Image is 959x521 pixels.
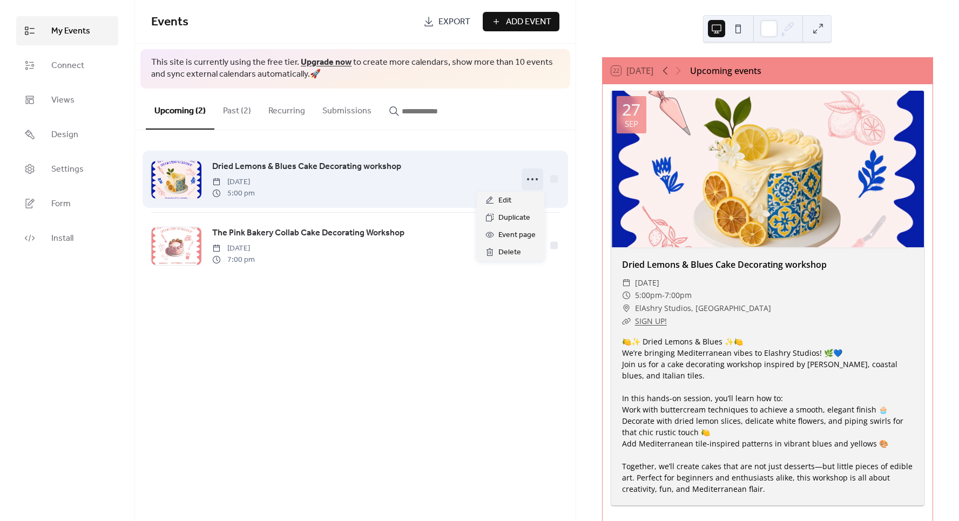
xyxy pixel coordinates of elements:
[498,212,530,225] span: Duplicate
[16,224,118,253] a: Install
[212,254,255,266] span: 7:00 pm
[635,289,662,302] span: 5:00pm
[51,128,78,141] span: Design
[51,232,73,245] span: Install
[212,160,401,173] span: Dried Lemons & Blues Cake Decorating workshop
[438,16,470,29] span: Export
[690,64,761,77] div: Upcoming events
[51,25,90,38] span: My Events
[16,189,118,218] a: Form
[498,229,536,242] span: Event page
[51,59,84,72] span: Connect
[635,302,771,315] span: ElAshry Studios, [GEOGRAPHIC_DATA]
[151,10,188,34] span: Events
[51,163,84,176] span: Settings
[483,12,559,31] button: Add Event
[16,120,118,149] a: Design
[611,336,924,495] div: 🍋✨ Dried Lemons & Blues ✨🍋 We’re bringing Mediterranean vibes to Elashry Studios! 🌿💙 Join us for ...
[622,259,827,270] a: Dried Lemons & Blues Cake Decorating workshop
[146,89,214,130] button: Upcoming (2)
[622,289,631,302] div: ​
[151,57,559,81] span: This site is currently using the free tier. to create more calendars, show more than 10 events an...
[51,198,71,211] span: Form
[498,194,511,207] span: Edit
[51,94,75,107] span: Views
[622,315,631,328] div: ​
[260,89,314,128] button: Recurring
[665,289,692,302] span: 7:00pm
[301,54,352,71] a: Upgrade now
[314,89,380,128] button: Submissions
[212,243,255,254] span: [DATE]
[16,16,118,45] a: My Events
[16,85,118,114] a: Views
[622,302,631,315] div: ​
[662,289,665,302] span: -
[622,276,631,289] div: ​
[415,12,478,31] a: Export
[16,51,118,80] a: Connect
[212,226,404,240] a: The Pink Bakery Collab Cake Decorating Workshop
[635,316,667,326] a: SIGN UP!
[635,276,659,289] span: [DATE]
[214,89,260,128] button: Past (2)
[622,102,640,118] div: 27
[212,227,404,240] span: The Pink Bakery Collab Cake Decorating Workshop
[506,16,551,29] span: Add Event
[212,160,401,174] a: Dried Lemons & Blues Cake Decorating workshop
[212,177,255,188] span: [DATE]
[16,154,118,184] a: Settings
[212,188,255,199] span: 5:00 pm
[625,120,638,128] div: Sep
[498,246,521,259] span: Delete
